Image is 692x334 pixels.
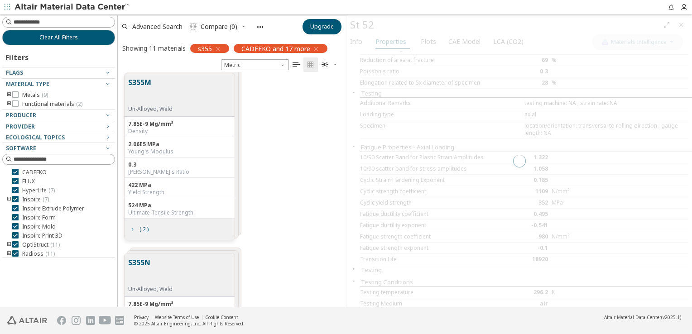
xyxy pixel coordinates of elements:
[14,3,130,12] img: Altair Material Data Center
[122,44,186,52] div: Showing 11 materials
[303,57,318,72] button: Tile View
[318,57,341,72] button: Theme
[241,44,310,52] span: CADFEKO and 17 more
[22,91,48,99] span: Metals
[6,91,12,99] i: toogle group
[293,61,300,68] i: 
[2,121,115,132] button: Provider
[22,205,84,212] span: Inspire Extrude Polymer
[22,241,60,248] span: OptiStruct
[22,178,35,185] span: FLUX
[22,100,82,108] span: Functional materials
[322,61,329,68] i: 
[22,250,55,258] span: Radioss
[22,187,55,194] span: HyperLife
[118,72,346,307] div: grid
[22,196,49,203] span: Inspire
[221,59,289,70] span: Metric
[6,69,23,76] span: Flags
[22,232,62,239] span: Inspire Print 3D
[39,34,78,41] span: Clear All Filters
[22,169,47,176] span: CADFEKO
[6,100,12,108] i: toogle group
[155,314,199,320] a: Website Terms of Use
[2,110,115,121] button: Producer
[201,24,237,30] span: Compare (0)
[76,100,82,108] span: ( 2 )
[22,214,56,221] span: Inspire Form
[303,19,341,34] button: Upgrade
[134,320,245,327] div: © 2025 Altair Engineering, Inc. All Rights Reserved.
[6,80,49,88] span: Material Type
[6,144,36,152] span: Software
[6,241,12,248] i: toogle group
[45,250,55,258] span: ( 11 )
[22,223,56,230] span: Inspire Mold
[604,314,661,320] span: Altair Material Data Center
[2,143,115,154] button: Software
[2,132,115,143] button: Ecological Topics
[6,196,12,203] i: toogle group
[2,45,33,67] div: Filters
[43,196,49,203] span: ( 7 )
[198,44,212,52] span: s355
[221,59,289,70] div: Unit System
[6,111,36,119] span: Producer
[42,91,48,99] span: ( 9 )
[310,23,334,30] span: Upgrade
[2,67,115,78] button: Flags
[2,79,115,90] button: Material Type
[289,57,303,72] button: Table View
[307,61,314,68] i: 
[6,250,12,258] i: toogle group
[48,186,55,194] span: ( 7 )
[2,30,115,45] button: Clear All Filters
[6,134,65,141] span: Ecological Topics
[604,314,681,320] div: (v2025.1)
[205,314,238,320] a: Cookie Consent
[6,123,35,130] span: Provider
[134,314,149,320] a: Privacy
[7,316,47,324] img: Altair Engineering
[50,241,60,248] span: ( 11 )
[132,24,183,30] span: Advanced Search
[190,23,197,30] i: 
